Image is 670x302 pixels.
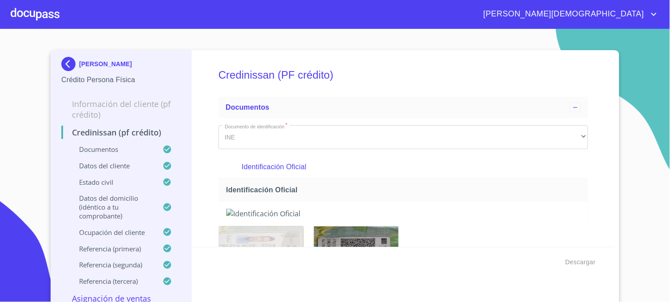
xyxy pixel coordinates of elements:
[61,145,163,154] p: Documentos
[61,57,79,71] img: Docupass spot blue
[219,125,588,149] div: INE
[242,162,565,172] p: Identificación Oficial
[61,260,163,269] p: Referencia (segunda)
[61,194,163,220] p: Datos del domicilio (idéntico a tu comprobante)
[61,244,163,253] p: Referencia (primera)
[226,103,269,111] span: Documentos
[226,209,581,219] img: Identificación Oficial
[477,7,659,21] button: account of current user
[219,97,588,118] div: Documentos
[61,277,163,286] p: Referencia (tercera)
[226,185,584,195] span: Identificación Oficial
[61,161,163,170] p: Datos del cliente
[79,60,132,68] p: [PERSON_NAME]
[61,127,181,138] p: Credinissan (PF crédito)
[219,57,588,93] h5: Credinissan (PF crédito)
[314,226,399,280] img: Identificación Oficial
[61,228,163,237] p: Ocupación del Cliente
[562,254,599,270] button: Descargar
[61,75,181,85] p: Crédito Persona Física
[61,178,163,187] p: Estado Civil
[61,99,181,120] p: Información del cliente (PF crédito)
[566,257,596,268] span: Descargar
[477,7,649,21] span: [PERSON_NAME][DEMOGRAPHIC_DATA]
[61,57,181,75] div: [PERSON_NAME]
